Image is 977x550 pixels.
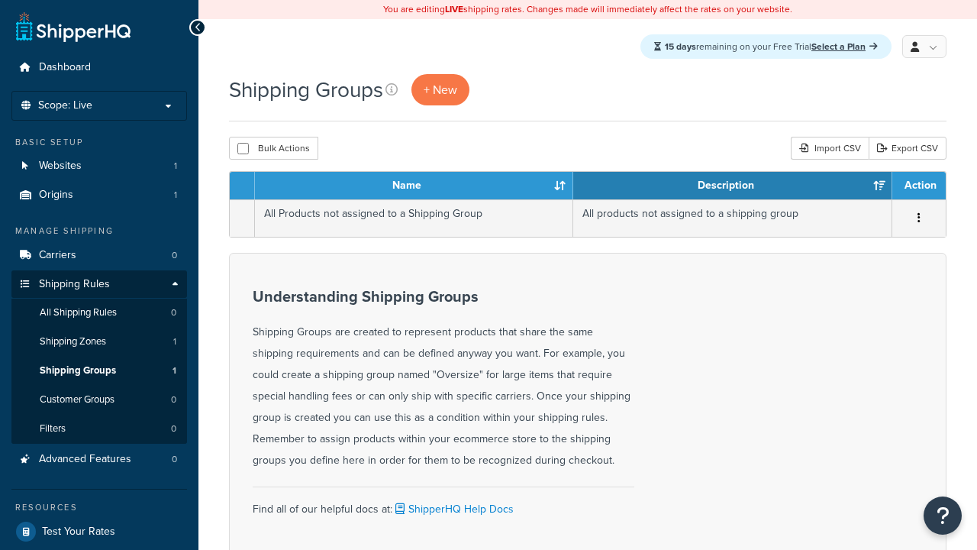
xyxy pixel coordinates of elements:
[11,136,187,149] div: Basic Setup
[40,364,116,377] span: Shipping Groups
[172,453,177,466] span: 0
[253,288,634,305] h3: Understanding Shipping Groups
[411,74,469,105] a: + New
[253,487,634,520] div: Find all of our helpful docs at:
[11,241,187,270] li: Carriers
[11,225,187,238] div: Manage Shipping
[392,501,514,517] a: ShipperHQ Help Docs
[40,306,117,319] span: All Shipping Rules
[229,137,318,160] button: Bulk Actions
[791,137,869,160] div: Import CSV
[445,2,463,16] b: LIVE
[255,172,573,199] th: Name: activate to sort column ascending
[573,172,892,199] th: Description: activate to sort column ascending
[255,199,573,237] td: All Products not assigned to a Shipping Group
[11,299,187,327] a: All Shipping Rules 0
[573,199,892,237] td: All products not assigned to a shipping group
[174,160,177,173] span: 1
[665,40,696,53] strong: 15 days
[11,299,187,327] li: All Shipping Rules
[11,386,187,414] a: Customer Groups 0
[11,328,187,356] li: Shipping Zones
[16,11,131,42] a: ShipperHQ Home
[11,270,187,299] a: Shipping Rules
[11,181,187,209] a: Origins 1
[11,386,187,414] li: Customer Groups
[253,288,634,471] div: Shipping Groups are created to represent products that share the same shipping requirements and c...
[11,518,187,545] a: Test Your Rates
[11,241,187,270] a: Carriers 0
[11,445,187,474] li: Advanced Features
[40,393,114,406] span: Customer Groups
[11,152,187,180] a: Websites 1
[11,181,187,209] li: Origins
[11,415,187,443] li: Filters
[174,189,177,202] span: 1
[424,81,457,99] span: + New
[171,393,176,406] span: 0
[11,270,187,445] li: Shipping Rules
[39,249,76,262] span: Carriers
[892,172,946,199] th: Action
[640,34,892,59] div: remaining on your Free Trial
[11,501,187,514] div: Resources
[11,445,187,474] a: Advanced Features 0
[39,61,91,74] span: Dashboard
[811,40,878,53] a: Select a Plan
[11,53,187,82] a: Dashboard
[11,152,187,180] li: Websites
[869,137,946,160] a: Export CSV
[39,453,131,466] span: Advanced Features
[173,364,176,377] span: 1
[229,75,383,105] h1: Shipping Groups
[40,335,106,348] span: Shipping Zones
[11,415,187,443] a: Filters 0
[11,328,187,356] a: Shipping Zones 1
[38,99,92,112] span: Scope: Live
[39,160,82,173] span: Websites
[173,335,176,348] span: 1
[11,357,187,385] li: Shipping Groups
[39,278,110,291] span: Shipping Rules
[42,526,115,539] span: Test Your Rates
[924,497,962,535] button: Open Resource Center
[172,249,177,262] span: 0
[40,422,66,435] span: Filters
[171,306,176,319] span: 0
[39,189,73,202] span: Origins
[11,357,187,385] a: Shipping Groups 1
[171,422,176,435] span: 0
